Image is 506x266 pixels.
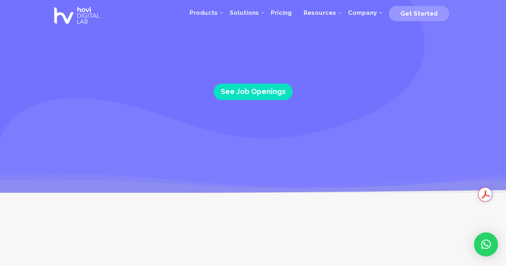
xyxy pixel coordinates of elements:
span: Products [190,9,218,16]
span: Resources [304,9,336,16]
a: See Job Openings [214,84,293,100]
a: Resources [298,1,342,25]
a: Pricing [265,1,298,25]
a: Solutions [224,1,265,25]
a: Get Started [389,7,449,19]
span: Get Started [400,10,438,17]
a: Products [184,1,224,25]
a: Company [342,1,383,25]
span: Pricing [271,9,292,16]
span: Solutions [230,9,259,16]
span: Company [348,9,377,16]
